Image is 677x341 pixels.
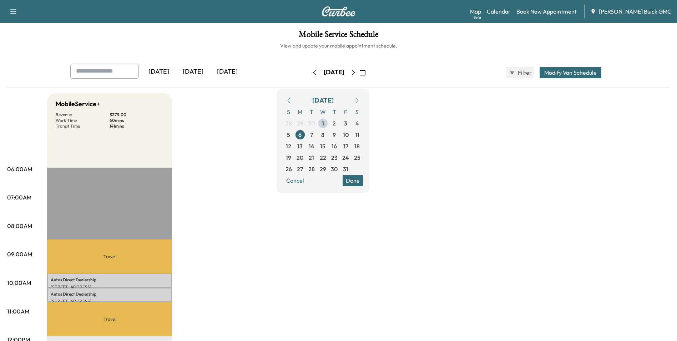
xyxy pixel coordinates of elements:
span: 31 [343,165,348,173]
a: Calendar [487,7,511,16]
span: 21 [309,153,314,162]
span: 28 [308,165,315,173]
div: [DATE] [312,95,334,105]
p: 11:00AM [7,307,29,316]
h1: Mobile Service Schedule [7,30,670,42]
div: [DATE] [176,64,210,80]
span: 25 [354,153,360,162]
div: [DATE] [142,64,176,80]
span: [PERSON_NAME] Buick GMC [599,7,671,16]
p: 09:00AM [7,250,32,258]
span: 9 [333,130,336,139]
p: Autos Direct Dealership [51,277,168,283]
span: 30 [331,165,338,173]
span: 3 [344,119,347,128]
span: 7 [310,130,313,139]
a: Book New Appointment [516,7,577,16]
span: W [317,106,329,118]
p: 10:00AM [7,278,31,287]
span: 24 [342,153,349,162]
span: F [340,106,352,118]
span: 10 [343,130,349,139]
p: 06:00AM [7,165,32,173]
p: [STREET_ADDRESS] [51,284,168,290]
span: M [294,106,306,118]
span: 2 [333,119,336,128]
span: 19 [286,153,291,162]
span: 29 [297,119,303,128]
a: MapBeta [470,7,481,16]
span: 11 [355,130,359,139]
p: Revenue [56,112,110,118]
p: Travel [47,239,172,273]
p: Work Time [56,118,110,123]
span: 29 [320,165,326,173]
span: S [352,106,363,118]
span: T [306,106,317,118]
img: Curbee Logo [322,6,356,16]
span: 30 [308,119,315,128]
button: Filter [506,67,534,78]
span: 14 [309,142,314,150]
button: Done [343,175,363,186]
p: Autos Direct Dealership [51,291,168,297]
span: S [283,106,294,118]
span: 6 [298,130,302,139]
span: 1 [322,119,324,128]
span: T [329,106,340,118]
span: Filter [518,68,531,77]
p: Travel [47,302,172,336]
p: 08:00AM [7,222,32,230]
span: 17 [343,142,348,150]
div: Beta [474,15,481,20]
span: 5 [287,130,290,139]
p: 60 mins [110,118,163,123]
span: 13 [297,142,303,150]
span: 12 [286,142,291,150]
span: 23 [331,153,338,162]
span: 20 [297,153,303,162]
span: 4 [355,119,359,128]
p: $ 273.00 [110,112,163,118]
h6: View and update your mobile appointment schedule. [7,42,670,49]
p: Transit Time [56,123,110,129]
h5: MobileService+ [56,99,100,109]
span: 22 [320,153,326,162]
button: Cancel [283,175,307,186]
span: 16 [332,142,337,150]
div: [DATE] [324,68,344,77]
p: 141 mins [110,123,163,129]
span: 27 [297,165,303,173]
span: 26 [286,165,292,173]
p: 07:00AM [7,193,31,202]
span: 8 [321,130,324,139]
div: [DATE] [210,64,244,80]
span: 15 [320,142,325,150]
span: 28 [286,119,292,128]
p: [STREET_ADDRESS] [51,298,168,304]
button: Modify Van Schedule [540,67,601,78]
span: 18 [354,142,360,150]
